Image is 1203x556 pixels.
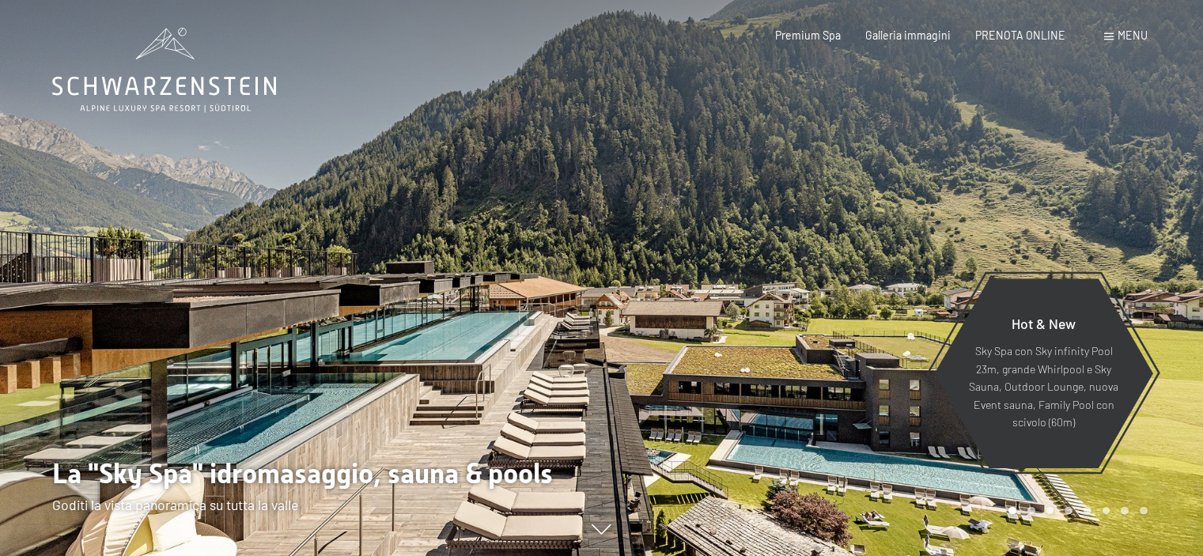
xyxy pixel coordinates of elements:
span: Hot & New [1012,315,1076,332]
div: Carousel Page 4 [1065,507,1072,515]
span: Menu [1118,28,1148,42]
div: Carousel Page 1 (Current Slide) [1008,507,1016,515]
div: Carousel Page 7 [1121,507,1129,515]
div: Carousel Page 5 [1084,507,1091,515]
a: Hot & New Sky Spa con Sky infinity Pool 23m, grande Whirlpool e Sky Sauna, Outdoor Lounge, nuova ... [933,278,1154,469]
a: PRENOTA ONLINE [975,28,1065,42]
div: Carousel Page 2 [1027,507,1035,515]
div: Carousel Page 3 [1046,507,1054,515]
div: Carousel Page 6 [1103,507,1110,515]
div: Carousel Page 8 [1140,507,1148,515]
a: Premium Spa [775,28,841,42]
p: Sky Spa con Sky infinity Pool 23m, grande Whirlpool e Sky Sauna, Outdoor Lounge, nuova Event saun... [968,342,1119,432]
div: Carousel Pagination [1003,507,1147,515]
a: Galleria immagini [865,28,951,42]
